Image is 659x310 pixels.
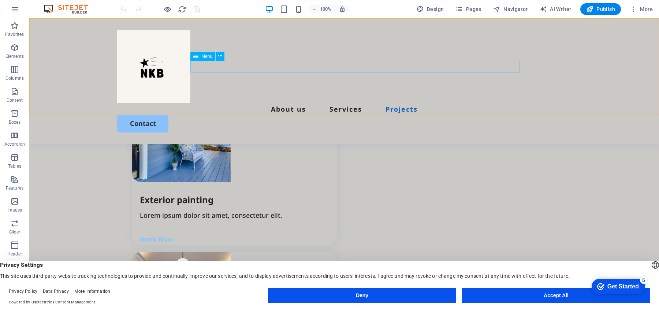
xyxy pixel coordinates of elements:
[627,3,656,15] button: More
[42,5,97,14] img: Editor Logo
[5,53,24,59] p: Elements
[414,3,447,15] button: Design
[54,1,62,9] div: 5
[7,207,22,213] p: Images
[4,141,25,147] p: Accordion
[6,4,59,19] div: Get Started 5 items remaining, 0% complete
[417,5,444,13] span: Design
[5,31,24,37] p: Favorites
[309,5,335,14] button: 100%
[540,5,571,13] span: AI Writer
[163,5,172,14] button: Click here to leave preview mode and continue editing
[537,3,574,15] button: AI Writer
[453,3,484,15] button: Pages
[339,6,346,12] i: On resize automatically adjust zoom level to fit chosen device.
[9,229,21,235] p: Slider
[6,185,23,191] p: Features
[490,3,531,15] button: Navigator
[586,5,615,13] span: Publish
[9,119,21,125] p: Boxes
[7,97,23,103] p: Content
[580,3,621,15] button: Publish
[178,5,186,14] i: Reload page
[414,3,447,15] div: Design (Ctrl+Alt+Y)
[493,5,528,13] span: Navigator
[178,5,186,14] button: reload
[7,251,22,257] p: Header
[455,5,481,13] span: Pages
[22,8,53,15] div: Get Started
[5,75,24,81] p: Columns
[630,5,653,13] span: More
[8,163,21,169] p: Tables
[201,54,212,59] span: Menu
[320,5,332,14] h6: 100%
